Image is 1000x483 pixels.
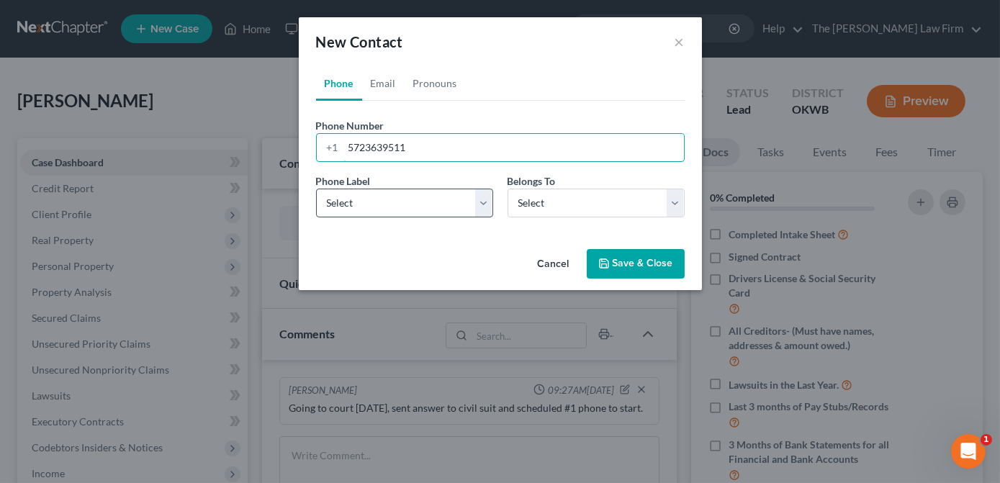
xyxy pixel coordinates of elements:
a: Pronouns [405,66,466,101]
a: Email [362,66,405,101]
div: +1 [317,134,343,161]
a: Phone [316,66,362,101]
span: New Contact [316,33,403,50]
button: Cancel [526,250,581,279]
input: ###-###-#### [343,134,684,161]
iframe: Intercom live chat [951,434,986,469]
span: Phone Number [316,119,384,132]
span: 1 [981,434,992,446]
button: × [675,33,685,50]
span: Phone Label [316,175,371,187]
button: Save & Close [587,249,685,279]
span: Belongs To [508,175,556,187]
